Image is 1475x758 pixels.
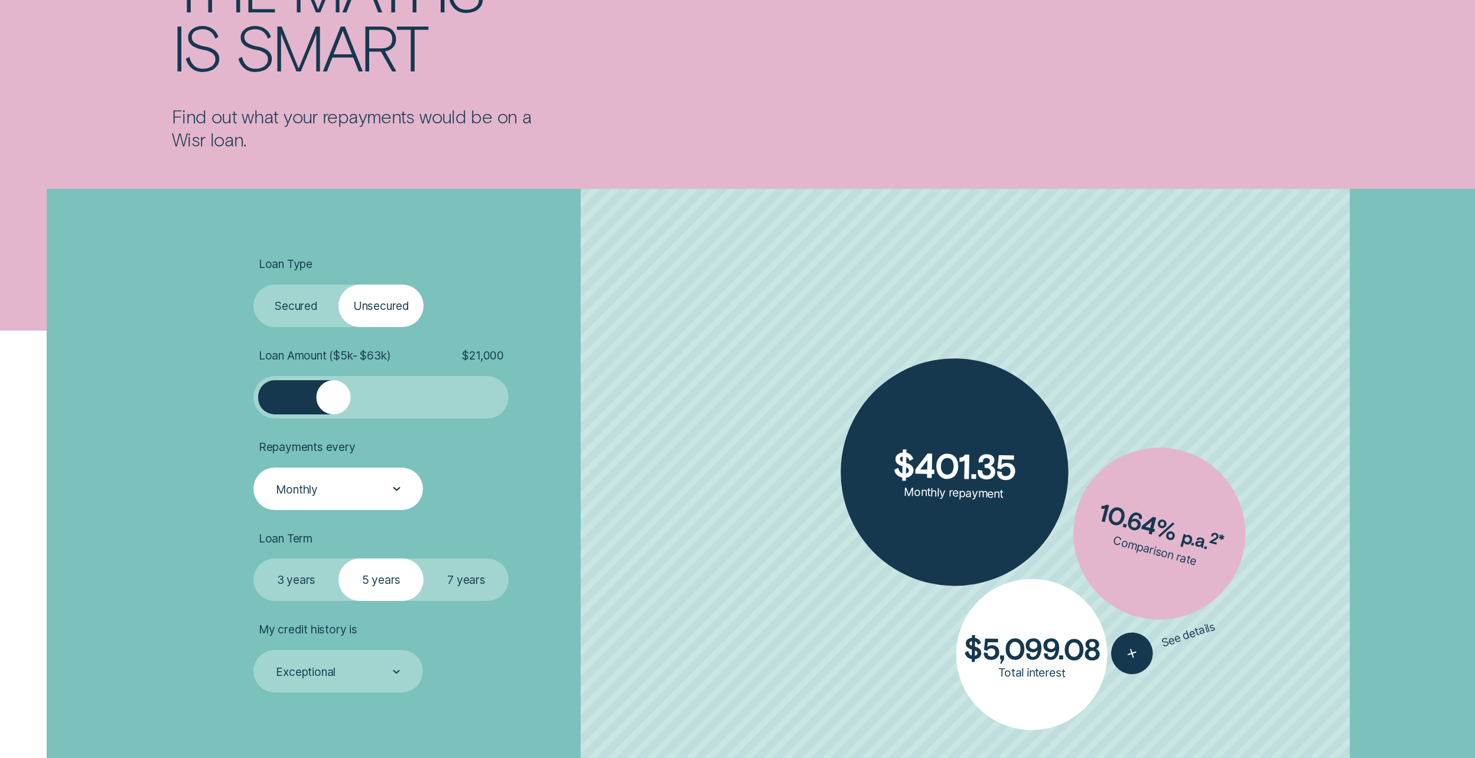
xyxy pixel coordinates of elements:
[1160,619,1217,650] span: See details
[172,104,540,151] p: Find out what your repayments would be on a Wisr loan.
[338,558,424,601] label: 5 years
[253,558,338,601] label: 3 years
[462,348,504,362] span: $ 21,000
[259,622,357,636] span: My credit history is
[253,285,338,327] label: Secured
[424,558,509,601] label: 7 years
[276,665,336,679] div: Exceptional
[338,285,424,327] label: Unsecured
[259,531,312,545] span: Loan Term
[259,348,391,362] span: Loan Amount ( $5k - $63k )
[259,440,356,454] span: Repayments every
[172,17,220,76] div: is
[235,17,426,76] div: smart
[259,257,312,271] span: Loan Type
[1106,606,1221,680] button: See details
[276,482,318,496] div: Monthly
